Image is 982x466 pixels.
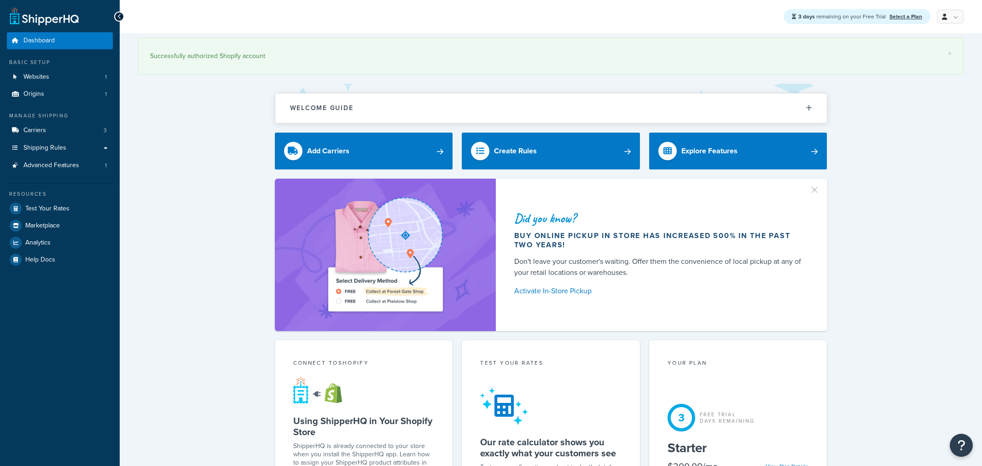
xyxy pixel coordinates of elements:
[293,415,435,437] h5: Using ShipperHQ in Your Shopify Store
[7,69,113,86] a: Websites1
[25,256,55,264] span: Help Docs
[7,217,113,234] a: Marketplace
[514,256,805,278] div: Don't leave your customer's waiting. Offer them the convenience of local pickup at any of your re...
[7,112,113,120] div: Manage Shipping
[302,192,469,318] img: ad-shirt-map-b0359fc47e01cab431d101c4b569394f6a03f54285957d908178d52f29eb9668.png
[105,73,107,81] span: 1
[23,73,49,81] span: Websites
[700,411,755,424] div: Free Trial Days Remaining
[25,205,70,213] span: Test Your Rates
[480,437,622,459] h5: Our rate calculator shows you exactly what your customers see
[668,441,809,455] h5: Starter
[7,69,113,86] li: Websites
[25,239,51,247] span: Analytics
[23,127,46,134] span: Carriers
[290,105,354,111] h2: Welcome Guide
[105,90,107,98] span: 1
[480,359,622,369] div: Test your rates
[668,404,695,431] div: 3
[649,133,827,169] a: Explore Features
[668,359,809,369] div: Your Plan
[514,212,805,225] div: Did you know?
[7,86,113,103] a: Origins1
[23,90,44,98] span: Origins
[23,162,79,169] span: Advanced Features
[7,157,113,174] a: Advanced Features1
[7,122,113,139] a: Carriers3
[307,145,349,157] div: Add Carriers
[23,144,66,152] span: Shipping Rules
[293,376,351,404] img: connect-shq-shopify-9b9a8c5a.svg
[7,251,113,268] a: Help Docs
[950,434,973,457] button: Open Resource Center
[293,359,435,369] div: Connect to Shopify
[7,32,113,49] a: Dashboard
[798,12,887,21] span: remaining on your Free Trial
[7,234,113,251] a: Analytics
[150,50,952,63] div: Successfully authorized Shopify account
[7,190,113,198] div: Resources
[275,133,453,169] a: Add Carriers
[25,222,60,230] span: Marketplace
[7,200,113,217] a: Test Your Rates
[104,127,107,134] span: 3
[514,285,805,297] a: Activate In-Store Pickup
[7,122,113,139] li: Carriers
[7,58,113,66] div: Basic Setup
[7,140,113,157] a: Shipping Rules
[462,133,640,169] a: Create Rules
[7,157,113,174] li: Advanced Features
[105,162,107,169] span: 1
[889,12,922,21] a: Select a Plan
[494,145,537,157] div: Create Rules
[948,50,952,57] a: ×
[23,37,55,45] span: Dashboard
[275,93,827,122] button: Welcome Guide
[514,231,805,250] div: Buy online pickup in store has increased 500% in the past two years!
[7,86,113,103] li: Origins
[681,145,738,157] div: Explore Features
[798,12,815,21] strong: 3 days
